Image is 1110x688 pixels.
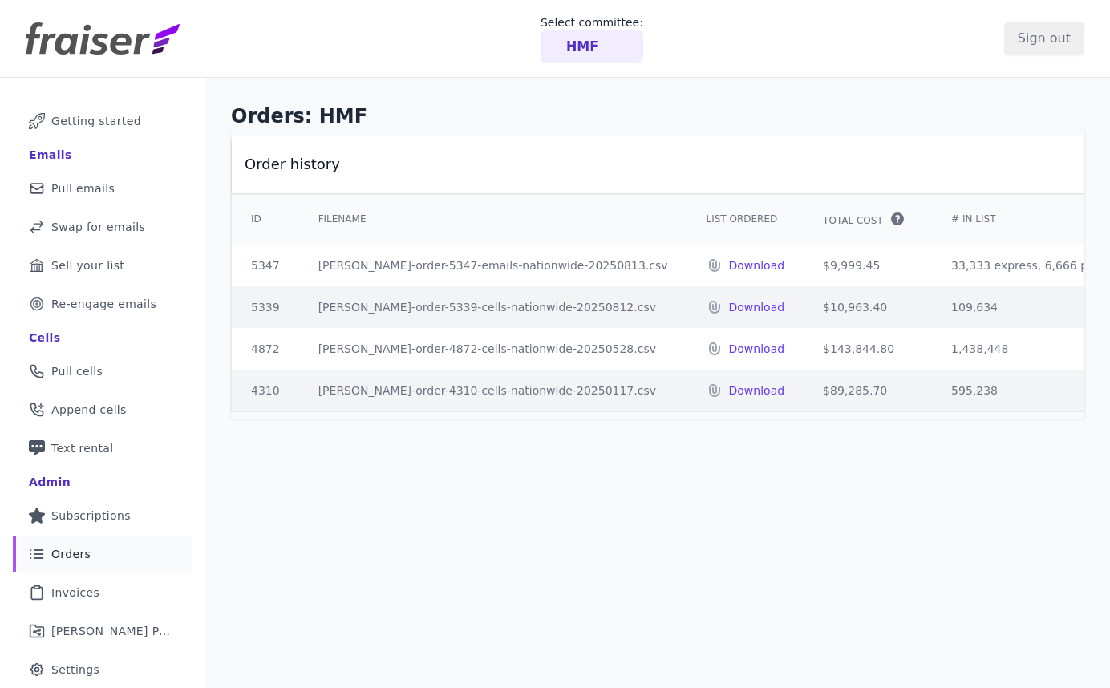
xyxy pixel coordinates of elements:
[51,363,103,379] span: Pull cells
[51,296,156,312] span: Re-engage emails
[13,103,192,139] a: Getting started
[13,354,192,389] a: Pull cells
[51,623,172,639] span: [PERSON_NAME] Performance
[51,402,127,418] span: Append cells
[51,546,91,562] span: Orders
[729,341,785,357] a: Download
[566,37,598,56] p: HMF
[687,193,804,245] th: List Ordered
[13,392,192,427] a: Append cells
[729,382,785,399] a: Download
[51,257,124,273] span: Sell your list
[13,171,192,206] a: Pull emails
[232,245,299,286] td: 5347
[29,474,71,490] div: Admin
[51,180,115,196] span: Pull emails
[541,14,643,63] a: Select committee: HMF
[299,328,687,370] td: [PERSON_NAME]-order-4872-cells-nationwide-20250528.csv
[1004,22,1084,55] input: Sign out
[804,245,932,286] td: $9,999.45
[232,286,299,328] td: 5339
[299,370,687,411] td: [PERSON_NAME]-order-4310-cells-nationwide-20250117.csv
[232,328,299,370] td: 4872
[541,14,643,30] p: Select committee:
[51,440,114,456] span: Text rental
[13,536,192,572] a: Orders
[804,370,932,411] td: $89,285.70
[13,652,192,687] a: Settings
[13,498,192,533] a: Subscriptions
[299,245,687,286] td: [PERSON_NAME]-order-5347-emails-nationwide-20250813.csv
[13,431,192,466] a: Text rental
[13,209,192,245] a: Swap for emails
[299,286,687,328] td: [PERSON_NAME]-order-5339-cells-nationwide-20250812.csv
[51,662,99,678] span: Settings
[29,330,60,346] div: Cells
[232,370,299,411] td: 4310
[729,299,785,315] a: Download
[51,585,99,601] span: Invoices
[26,22,180,55] img: Fraiser Logo
[231,103,1084,129] h1: Orders: HMF
[804,328,932,370] td: $143,844.80
[13,286,192,322] a: Re-engage emails
[823,214,883,227] span: Total Cost
[51,113,141,129] span: Getting started
[51,508,131,524] span: Subscriptions
[804,286,932,328] td: $10,963.40
[729,257,785,273] a: Download
[299,193,687,245] th: Filename
[29,147,72,163] div: Emails
[232,193,299,245] th: ID
[51,219,145,235] span: Swap for emails
[13,248,192,283] a: Sell your list
[13,575,192,610] a: Invoices
[13,613,192,649] a: [PERSON_NAME] Performance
